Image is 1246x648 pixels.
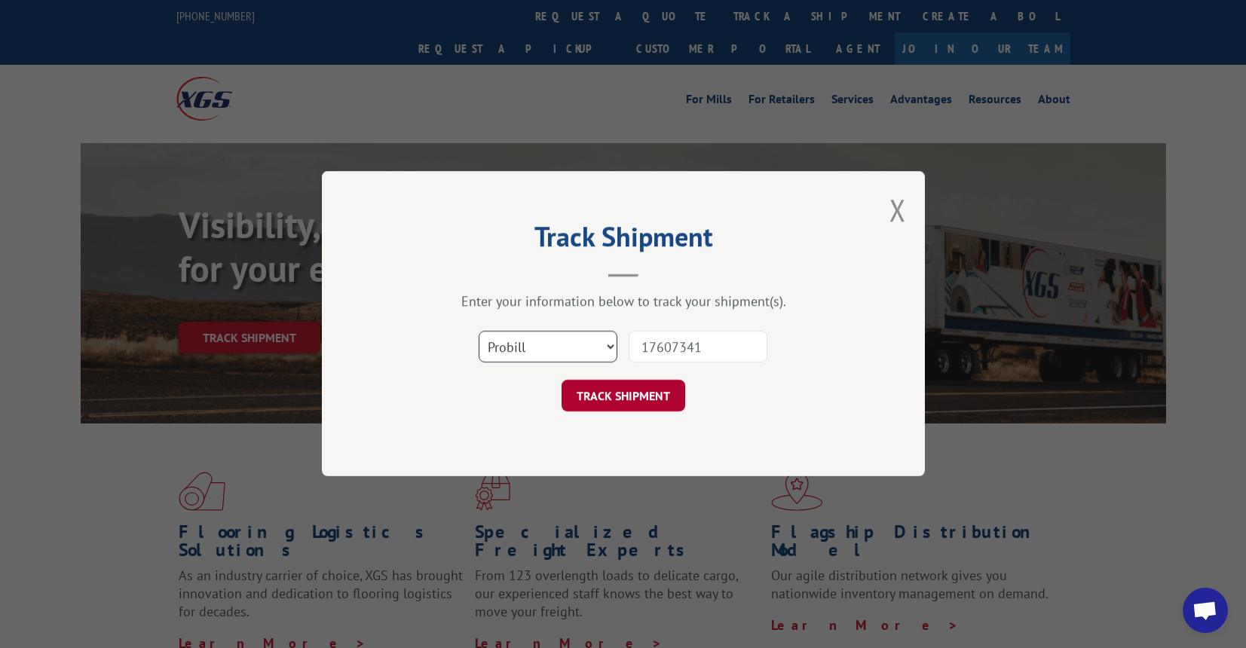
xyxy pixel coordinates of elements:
[629,332,767,363] input: Number(s)
[397,293,850,310] div: Enter your information below to track your shipment(s).
[1183,588,1228,633] div: Open chat
[562,381,685,412] button: TRACK SHIPMENT
[397,226,850,255] h2: Track Shipment
[889,190,906,230] button: Close modal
